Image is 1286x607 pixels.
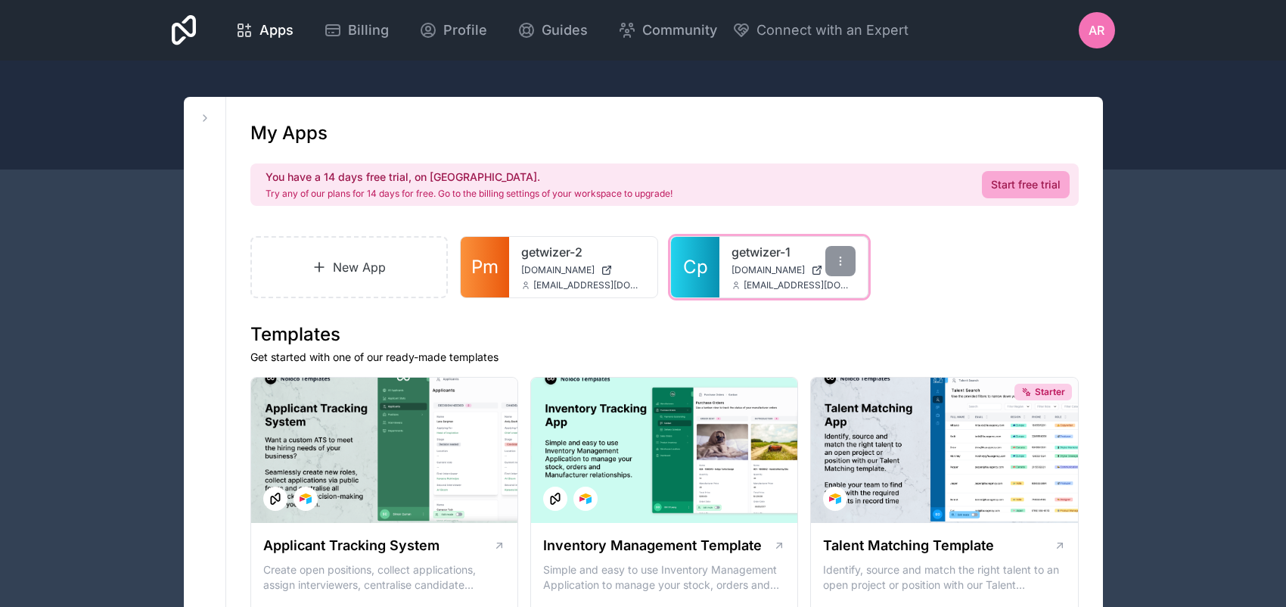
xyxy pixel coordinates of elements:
span: Cp [683,255,708,279]
a: New App [250,236,449,298]
img: Airtable Logo [300,493,312,505]
span: [EMAIL_ADDRESS][DOMAIN_NAME] [744,279,856,291]
p: Try any of our plans for 14 days for free. Go to the billing settings of your workspace to upgrade! [266,188,673,200]
span: Pm [471,255,499,279]
h2: You have a 14 days free trial, on [GEOGRAPHIC_DATA]. [266,170,673,185]
a: Cp [671,237,719,297]
span: Starter [1035,386,1065,398]
a: Billing [312,14,401,47]
span: Apps [259,20,294,41]
a: Profile [407,14,499,47]
span: AR [1089,21,1104,39]
a: Community [606,14,729,47]
p: Get started with one of our ready-made templates [250,350,1079,365]
p: Simple and easy to use Inventory Management Application to manage your stock, orders and Manufact... [543,562,785,593]
span: Profile [443,20,487,41]
span: [EMAIL_ADDRESS][DOMAIN_NAME] [533,279,645,291]
p: Identify, source and match the right talent to an open project or position with our Talent Matchi... [823,562,1065,593]
span: Billing [348,20,389,41]
h1: Inventory Management Template [543,535,762,556]
span: Connect with an Expert [756,20,909,41]
h1: Applicant Tracking System [263,535,440,556]
span: [DOMAIN_NAME] [732,264,805,276]
img: Airtable Logo [579,493,592,505]
a: [DOMAIN_NAME] [521,264,645,276]
p: Create open positions, collect applications, assign interviewers, centralise candidate feedback a... [263,562,505,593]
a: [DOMAIN_NAME] [732,264,856,276]
a: Guides [505,14,600,47]
span: Community [642,20,717,41]
button: Connect with an Expert [732,20,909,41]
a: getwizer-1 [732,243,856,261]
h1: Templates [250,322,1079,347]
h1: My Apps [250,121,328,145]
a: Start free trial [982,171,1070,198]
h1: Talent Matching Template [823,535,994,556]
a: Apps [223,14,306,47]
a: Pm [461,237,509,297]
a: getwizer-2 [521,243,645,261]
span: Guides [542,20,588,41]
span: [DOMAIN_NAME] [521,264,595,276]
img: Airtable Logo [829,493,841,505]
